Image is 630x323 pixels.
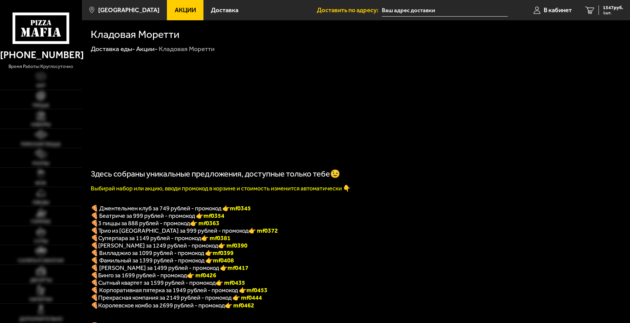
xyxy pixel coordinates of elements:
[603,11,623,15] span: 1 шт.
[91,45,135,53] a: Доставка еды-
[91,294,98,301] font: 🍕
[35,181,46,186] span: WOK
[91,234,98,242] font: 🍕
[91,279,98,286] b: 🍕
[246,286,267,294] b: mf0453
[218,242,247,249] b: 👉 mf0390
[91,205,251,212] span: 🍕 Джентельмен клуб за 749 рублей - промокод 👉
[98,294,233,301] span: Прекрасная компания за 2149 рублей - промокод
[203,212,224,220] b: mf0354
[98,302,225,309] span: Королевское комбо за 2699 рублей - промокод
[544,7,572,14] span: В кабинет
[98,220,190,227] span: 3 пиццы за 888 рублей - промокод
[91,169,340,179] span: Здесь собраны уникальные предложения, доступные только тебе😉
[175,7,196,14] span: Акции
[317,7,382,14] span: Доставить по адресу:
[19,317,63,322] span: Дополнительно
[98,227,248,234] span: Трио из [GEOGRAPHIC_DATA] за 999 рублей - промокод
[213,249,234,257] b: mf0399
[233,294,262,301] font: 👉 mf0444
[225,302,254,309] font: 👉 mf0462
[211,7,238,14] span: Доставка
[91,212,224,220] span: 🍕 Беатриче за 999 рублей - промокод 👉
[36,84,46,88] span: Хит
[91,302,98,309] font: 🍕
[136,45,158,53] a: Акции-
[213,257,234,264] b: mf0408
[201,234,231,242] font: 👉 mf0381
[91,242,98,249] b: 🍕
[91,257,234,264] span: 🍕 Фамильный за 1399 рублей - промокод 👉
[382,4,508,17] input: Ваш адрес доставки
[91,249,234,257] span: 🍕 Вилладжио за 1099 рублей - промокод 👉
[98,242,218,249] span: [PERSON_NAME] за 1249 рублей - промокод
[32,200,49,205] span: Обеды
[32,161,49,166] span: Роллы
[603,5,623,10] span: 1547 руб.
[230,205,251,212] b: mf0345
[98,279,216,286] span: Сытный квартет за 1599 рублей - промокод
[34,239,48,244] span: Супы
[18,258,64,263] span: Салаты и закуски
[98,7,159,14] span: [GEOGRAPHIC_DATA]
[227,264,248,272] b: mf0417
[91,220,98,227] font: 🍕
[91,264,248,272] span: 🍕 [PERSON_NAME] за 1499 рублей - промокод 👉
[31,122,50,127] span: Наборы
[32,103,49,108] span: Пицца
[190,220,219,227] font: 👉 mf0363
[159,45,215,53] div: Кладовая Моретти
[91,185,350,192] font: Выбирай набор или акцию, вводи промокод в корзине и стоимость изменится автоматически 👇
[91,272,98,279] b: 🍕
[187,272,216,279] b: 👉 mf0426
[91,286,267,294] span: 🍕 Корпоративная пятерка за 1949 рублей - промокод 👉
[21,142,61,147] span: Римская пицца
[91,29,179,40] h1: Кладовая Моретти
[29,297,52,302] span: Напитки
[216,279,245,286] b: 👉 mf0435
[91,227,98,234] font: 🍕
[248,227,278,234] font: 👉 mf0372
[98,272,187,279] span: Бинго за 1699 рублей - промокод
[30,278,52,283] span: Десерты
[98,234,201,242] span: Суперпара за 1149 рублей - промокод
[31,220,51,224] span: Горячее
